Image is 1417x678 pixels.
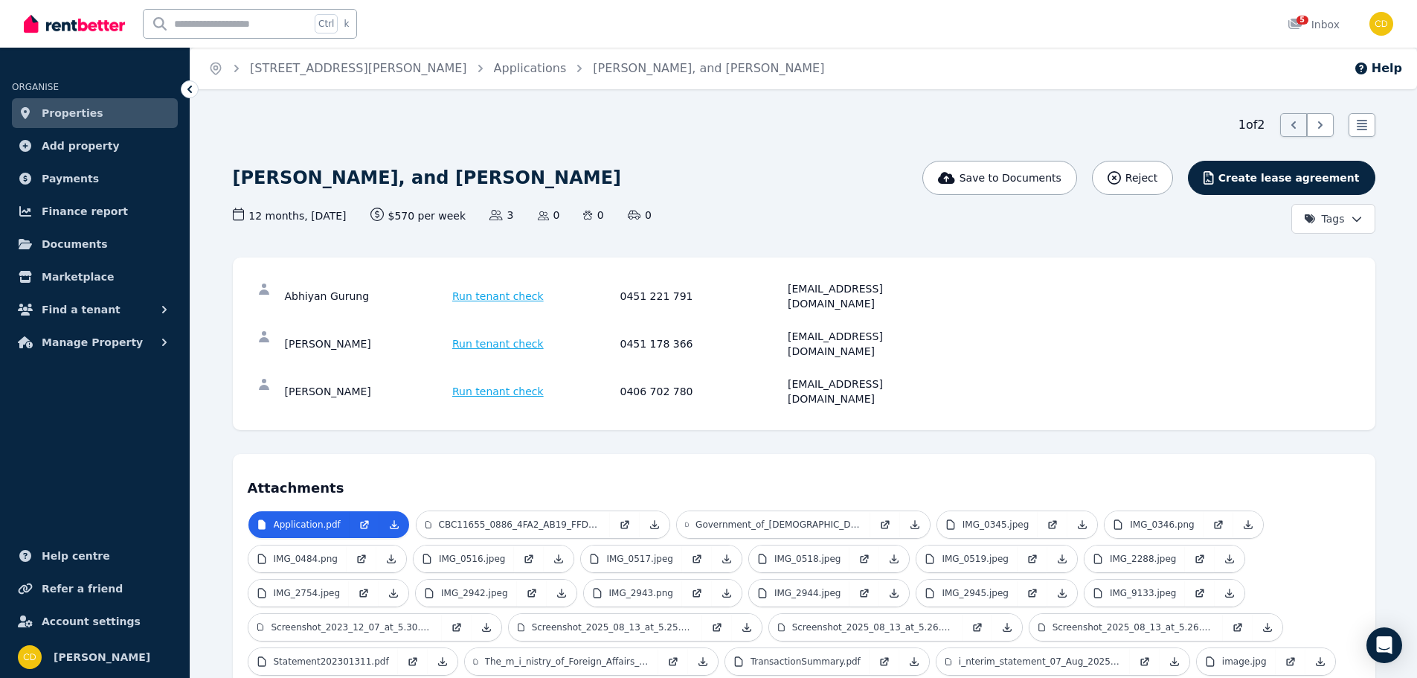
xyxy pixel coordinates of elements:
[1305,648,1335,675] a: Download Attachment
[1125,170,1157,185] span: Reject
[749,580,850,607] a: IMG_2944.jpeg
[376,546,406,572] a: Download Attachment
[937,511,1038,538] a: IMG_0345.jpeg
[870,511,900,538] a: Open in new Tab
[942,553,1009,565] p: IMG_0519.jpeg
[344,18,349,30] span: k
[628,208,652,223] span: 0
[963,519,1029,531] p: IMG_0345.jpeg
[640,511,669,538] a: Download Attachment
[1029,614,1223,641] a: Screenshot_2025_08_13_at_5.26.47 pm.png
[1110,587,1177,599] p: IMG_9133.jpeg
[870,648,899,675] a: Open in new Tab
[879,546,909,572] a: Download Attachment
[702,614,732,641] a: Open in new Tab
[1366,627,1402,663] div: Open Intercom Messenger
[1276,648,1305,675] a: Open in new Tab
[1085,580,1186,607] a: IMG_9133.jpeg
[12,82,59,92] span: ORGANISE
[922,161,1077,195] button: Save to Documents
[1018,546,1047,572] a: Open in new Tab
[347,546,376,572] a: Open in new Tab
[900,511,930,538] a: Download Attachment
[1130,648,1160,675] a: Open in new Tab
[1038,511,1067,538] a: Open in new Tab
[248,614,442,641] a: Screenshot_2023_12_07_at_5.30.06 pm.jpeg
[42,268,114,286] span: Marketplace
[712,546,742,572] a: Download Attachment
[12,262,178,292] a: Marketplace
[42,170,99,188] span: Payments
[452,289,544,304] span: Run tenant check
[190,48,842,89] nav: Breadcrumb
[959,656,1121,668] p: i_nterim_statement_07_Aug_2025_12_30_43.pdf
[620,329,784,359] div: 0451 178 366
[42,333,143,351] span: Manage Property
[489,208,513,223] span: 3
[1215,580,1244,607] a: Download Attachment
[658,648,688,675] a: Open in new Tab
[547,580,576,607] a: Download Attachment
[12,196,178,226] a: Finance report
[12,327,178,357] button: Manage Property
[24,13,125,35] img: RentBetter
[584,580,682,607] a: IMG_2943.png
[1047,546,1077,572] a: Download Attachment
[12,541,178,571] a: Help centre
[350,511,379,538] a: Open in new Tab
[465,648,658,675] a: The_m_i_nistry_of_Foreign_Affairs_Government_of_Nepal_requ.pdf
[1304,211,1345,226] span: Tags
[682,546,712,572] a: Open in new Tab
[593,61,824,75] a: [PERSON_NAME], and [PERSON_NAME]
[248,580,350,607] a: IMG_2754.jpeg
[233,208,347,223] span: 12 months , [DATE]
[916,546,1018,572] a: IMG_0519.jpeg
[494,61,567,75] a: Applications
[509,614,702,641] a: Screenshot_2025_08_13_at_5.25.51 pm.png
[285,281,449,311] div: Abhiyan Gurung
[441,587,508,599] p: IMG_2942.jpeg
[398,648,428,675] a: Open in new Tab
[749,546,850,572] a: IMG_0518.jpeg
[1222,656,1267,668] p: image.jpg
[1291,204,1375,234] button: Tags
[1130,519,1194,531] p: IMG_0346.png
[583,208,603,223] span: 0
[349,580,379,607] a: Open in new Tab
[936,648,1130,675] a: i_nterim_statement_07_Aug_2025_12_30_43.pdf
[12,131,178,161] a: Add property
[517,580,547,607] a: Open in new Tab
[1047,580,1077,607] a: Download Attachment
[532,621,693,633] p: Screenshot_2025_08_13_at_5.25.51 pm.png
[1188,161,1375,195] button: Create lease agreement
[250,61,467,75] a: [STREET_ADDRESS][PERSON_NAME]
[581,546,682,572] a: IMG_0517.jpeg
[1354,60,1402,77] button: Help
[1092,161,1173,195] button: Reject
[414,546,515,572] a: IMG_0516.jpeg
[1110,553,1177,565] p: IMG_2288.jpeg
[1223,614,1253,641] a: Open in new Tab
[248,469,1360,499] h4: Attachments
[54,648,150,666] span: [PERSON_NAME]
[485,656,649,668] p: The_m_i_nistry_of_Foreign_Affairs_Government_of_Nepal_requ.pdf
[42,547,110,565] span: Help centre
[1053,621,1214,633] p: Screenshot_2025_08_13_at_5.26.47 pm.png
[42,137,120,155] span: Add property
[712,580,742,607] a: Download Attachment
[609,587,673,599] p: IMG_2943.png
[1218,170,1360,185] span: Create lease agreement
[514,546,544,572] a: Open in new Tab
[472,614,501,641] a: Download Attachment
[12,607,178,636] a: Account settings
[12,295,178,324] button: Find a tenant
[695,519,861,531] p: Government_of_[DEMOGRAPHIC_DATA]_has_issued_this_Citizenship_Certificat.pdf
[792,621,954,633] p: Screenshot_2025_08_13_at_5.26.18 pm.png
[544,546,573,572] a: Download Attachment
[42,235,108,253] span: Documents
[677,511,870,538] a: Government_of_[DEMOGRAPHIC_DATA]_has_issued_this_Citizenship_Certificat.pdf
[899,648,929,675] a: Download Attachment
[788,281,951,311] div: [EMAIL_ADDRESS][DOMAIN_NAME]
[732,614,762,641] a: Download Attachment
[248,511,350,538] a: Application.pdf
